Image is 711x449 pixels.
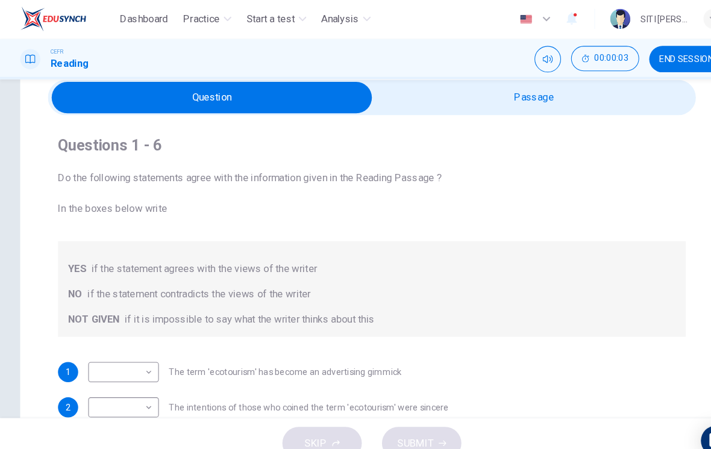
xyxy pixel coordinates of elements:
span: if it is impossible to say what the writer thinks about this [119,299,358,314]
span: YES [65,251,83,265]
h1: Reading [48,55,85,69]
img: en [495,15,510,24]
span: if the statement contradicts the views of the writer [84,275,297,290]
span: Analysis [307,12,343,26]
div: Open Intercom Messenger [670,408,699,437]
span: CEFR [48,46,61,55]
button: 00:00:03 [546,45,611,69]
div: SITI [PERSON_NAME] [PERSON_NAME] [612,12,658,26]
span: Do the following statements agree with the information given in the Reading Passage ? In the boxe... [55,164,656,208]
span: 00:00:03 [568,52,601,62]
span: 2 [63,386,67,395]
span: The intentions of those who coined the term 'ecotourism' were sincere [161,386,429,395]
span: NOT GIVEN [65,299,114,314]
span: 1 [63,353,67,361]
button: END SESSION [621,45,692,70]
button: Practice [171,8,226,30]
span: NO [65,275,79,290]
img: Profile picture [583,10,603,29]
button: Analysis [302,8,359,30]
button: Start a test [231,8,298,30]
button: Dashboard [110,8,166,30]
span: if the statement agrees with the views of the writer [87,251,303,265]
span: END SESSION [630,53,682,63]
span: Practice [175,12,210,26]
img: EduSynch logo [19,7,83,31]
div: Hide [546,45,611,70]
span: Dashboard [115,12,161,26]
div: Mute [511,45,536,70]
span: Start a test [236,12,282,26]
h4: Questions 1 - 6 [55,131,656,150]
a: EduSynch logo [19,7,110,31]
span: The term 'ecotourism' has become an advertising gimmick [161,353,384,361]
